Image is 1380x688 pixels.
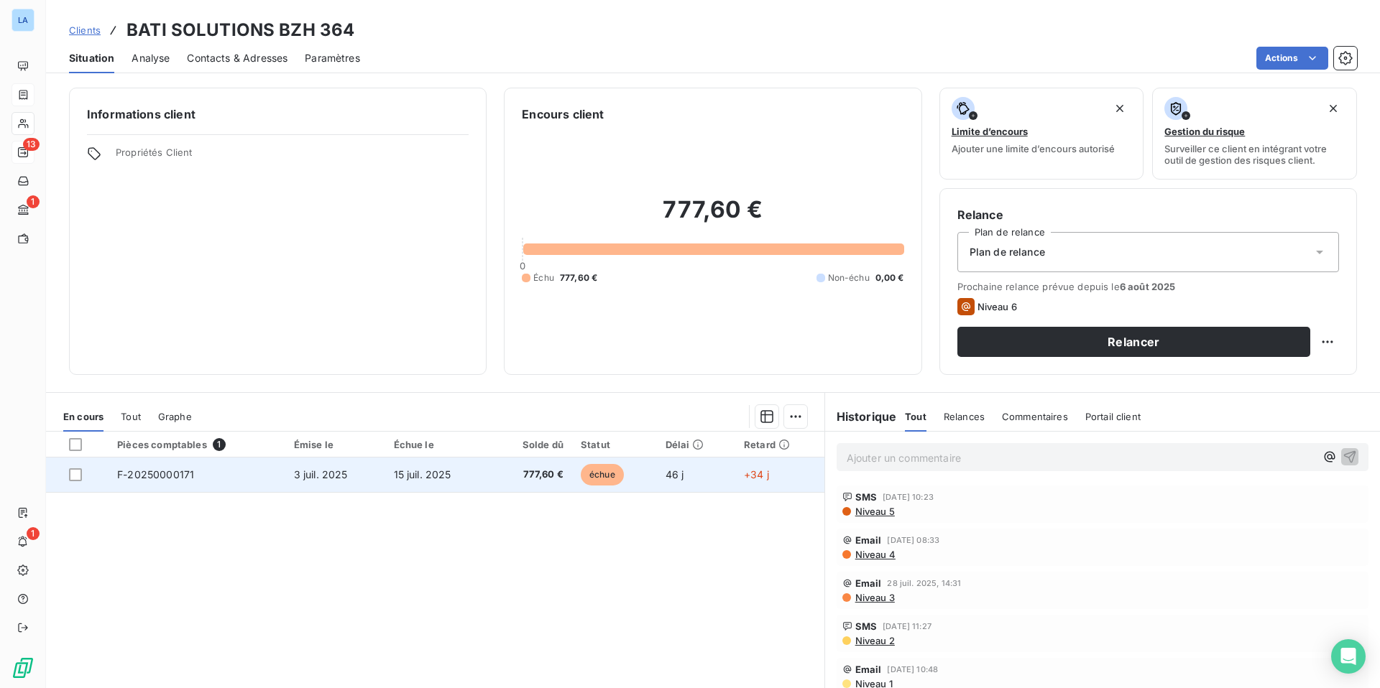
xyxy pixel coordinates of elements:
[27,527,40,540] span: 1
[944,411,985,422] span: Relances
[126,17,354,43] h3: BATI SOLUTIONS BZH 364
[1002,411,1068,422] span: Commentaires
[187,51,287,65] span: Contacts & Adresses
[854,506,895,517] span: Niveau 5
[522,195,903,238] h2: 777,60 €
[121,411,141,422] span: Tout
[11,198,34,221] a: 1
[744,439,816,450] div: Retard
[132,51,170,65] span: Analyse
[69,24,101,36] span: Clients
[87,106,469,123] h6: Informations client
[305,51,360,65] span: Paramètres
[854,592,895,603] span: Niveau 3
[1164,143,1345,166] span: Surveiller ce client en intégrant votre outil de gestion des risques client.
[581,464,624,485] span: échue
[905,411,926,422] span: Tout
[1085,411,1141,422] span: Portail client
[855,534,882,546] span: Email
[11,656,34,679] img: Logo LeanPay
[1152,88,1357,180] button: Gestion du risqueSurveiller ce client en intégrant votre outil de gestion des risques client.
[970,245,1045,259] span: Plan de relance
[1256,47,1328,70] button: Actions
[883,493,934,501] span: [DATE] 10:23
[957,327,1310,357] button: Relancer
[117,468,194,480] span: F-20250000171
[116,147,469,167] span: Propriétés Client
[27,195,40,208] span: 1
[855,491,877,503] span: SMS
[394,468,451,480] span: 15 juil. 2025
[499,468,563,482] span: 777,60 €
[666,439,727,450] div: Délai
[855,620,877,632] span: SMS
[520,260,525,271] span: 0
[875,271,904,284] span: 0,00 €
[854,635,895,646] span: Niveau 2
[952,143,1115,154] span: Ajouter une limite d’encours autorisé
[11,9,34,32] div: LA
[957,206,1339,223] h6: Relance
[887,665,938,674] span: [DATE] 10:48
[1331,639,1366,674] div: Open Intercom Messenger
[581,439,648,450] div: Statut
[11,141,34,164] a: 13
[855,664,882,675] span: Email
[23,138,40,151] span: 13
[887,536,939,544] span: [DATE] 08:33
[522,106,604,123] h6: Encours client
[394,439,482,450] div: Échue le
[666,468,684,480] span: 46 j
[952,126,1028,137] span: Limite d’encours
[887,579,961,587] span: 28 juil. 2025, 14:31
[294,439,377,450] div: Émise le
[1120,281,1176,292] span: 6 août 2025
[1164,126,1245,137] span: Gestion du risque
[117,438,276,451] div: Pièces comptables
[294,468,348,480] span: 3 juil. 2025
[560,271,597,284] span: 777,60 €
[855,577,882,589] span: Email
[158,411,192,422] span: Graphe
[69,51,114,65] span: Situation
[533,271,554,284] span: Échu
[957,281,1339,292] span: Prochaine relance prévue depuis le
[977,301,1017,312] span: Niveau 6
[939,88,1144,180] button: Limite d’encoursAjouter une limite d’encours autorisé
[499,439,563,450] div: Solde dû
[883,622,931,631] span: [DATE] 11:27
[744,468,769,480] span: +34 j
[825,408,897,425] h6: Historique
[828,271,870,284] span: Non-échu
[854,549,896,560] span: Niveau 4
[69,23,101,37] a: Clients
[213,438,226,451] span: 1
[63,411,103,422] span: En cours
